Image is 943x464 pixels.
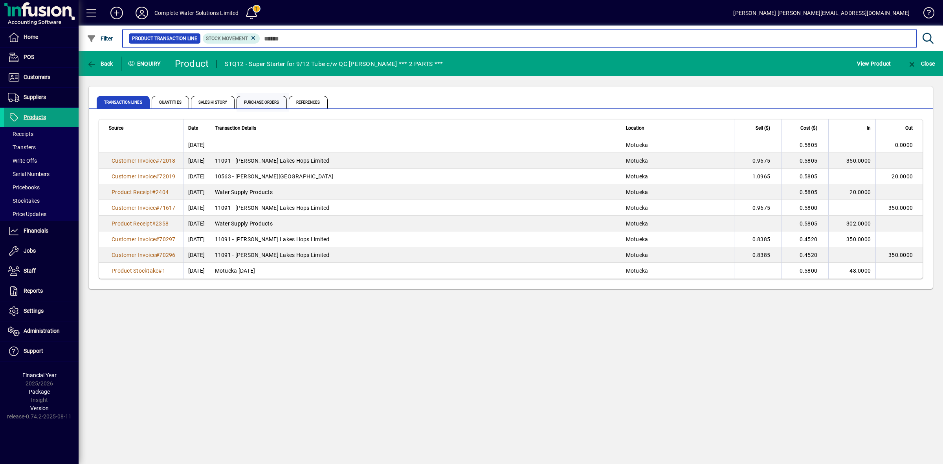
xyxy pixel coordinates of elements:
div: Sell ($) [739,124,777,132]
app-page-header-button: Back [79,57,122,71]
span: # [158,268,162,274]
td: Water Supply Products [210,184,621,200]
span: Transfers [8,144,36,150]
span: Customer Invoice [112,205,156,211]
a: Settings [4,301,79,321]
span: View Product [857,57,891,70]
a: Home [4,28,79,47]
span: 70297 [159,236,175,242]
span: 350.0000 [888,205,913,211]
span: # [152,220,156,227]
span: Motueka [626,142,648,148]
button: View Product [855,57,893,71]
button: Close [905,57,937,71]
span: Financial Year [22,372,57,378]
button: Filter [85,31,115,46]
span: Stock movement [206,36,248,41]
td: 0.5805 [781,169,828,184]
span: # [156,252,159,258]
a: Serial Numbers [4,167,79,181]
a: Customers [4,68,79,87]
div: Source [109,124,178,132]
span: # [156,236,159,242]
span: Motueka [626,189,648,195]
span: Serial Numbers [8,171,50,177]
span: Jobs [24,248,36,254]
div: Cost ($) [786,124,824,132]
td: 11091 - [PERSON_NAME] Lakes Hops Limited [210,200,621,216]
span: Customer Invoice [112,236,156,242]
td: 1.0965 [734,169,781,184]
a: Product Receipt#2404 [109,188,171,196]
span: Suppliers [24,94,46,100]
span: Home [24,34,38,40]
span: 302.0000 [846,220,871,227]
span: 0.0000 [895,142,913,148]
span: 71617 [159,205,175,211]
td: Motueka [DATE] [210,263,621,279]
a: Jobs [4,241,79,261]
a: Product Receipt#2358 [109,219,171,228]
span: Package [29,389,50,395]
span: # [156,158,159,164]
span: 48.0000 [849,268,871,274]
mat-chip: Product Transaction Type: Stock movement [203,33,260,44]
span: # [156,173,159,180]
td: 0.4520 [781,247,828,263]
span: Cost ($) [800,124,817,132]
a: Receipts [4,127,79,141]
a: Stocktakes [4,194,79,207]
td: 0.9675 [734,153,781,169]
td: Water Supply Products [210,216,621,231]
span: Pricebooks [8,184,40,191]
button: Back [85,57,115,71]
span: Motueka [626,173,648,180]
div: [PERSON_NAME] [PERSON_NAME][EMAIL_ADDRESS][DOMAIN_NAME] [733,7,910,19]
span: Transaction Details [215,124,256,132]
span: Support [24,348,43,354]
span: Customer Invoice [112,173,156,180]
a: Knowledge Base [917,2,933,27]
span: 70296 [159,252,175,258]
span: Back [87,61,113,67]
span: Staff [24,268,36,274]
td: [DATE] [183,137,210,153]
span: Motueka [626,268,648,274]
span: Sales History [191,96,235,108]
span: Customer Invoice [112,158,156,164]
td: [DATE] [183,169,210,184]
a: Pricebooks [4,181,79,194]
span: # [156,205,159,211]
div: Complete Water Solutions Limited [154,7,239,19]
a: Customer Invoice#70296 [109,251,178,259]
td: 0.5805 [781,137,828,153]
span: # [152,189,156,195]
td: 0.4520 [781,231,828,247]
span: Product Receipt [112,220,152,227]
td: [DATE] [183,200,210,216]
span: Motueka [626,236,648,242]
span: Out [905,124,913,132]
td: 0.8385 [734,231,781,247]
button: Add [104,6,129,20]
span: Settings [24,308,44,314]
span: 350.0000 [846,236,871,242]
td: 0.5805 [781,216,828,231]
span: Motueka [626,252,648,258]
span: 350.0000 [846,158,871,164]
span: In [867,124,871,132]
span: Date [188,124,198,132]
div: STQ12 - Super Starter for 9/12 Tube c/w QC [PERSON_NAME] *** 2 PARTS *** [225,58,443,70]
a: Customer Invoice#72019 [109,172,178,181]
a: Price Updates [4,207,79,221]
a: Transfers [4,141,79,154]
app-page-header-button: Close enquiry [899,57,943,71]
a: Financials [4,221,79,241]
td: 0.5800 [781,263,828,279]
a: Support [4,341,79,361]
span: References [289,96,328,108]
span: Location [626,124,644,132]
td: 11091 - [PERSON_NAME] Lakes Hops Limited [210,247,621,263]
td: [DATE] [183,153,210,169]
span: Financials [24,227,48,234]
